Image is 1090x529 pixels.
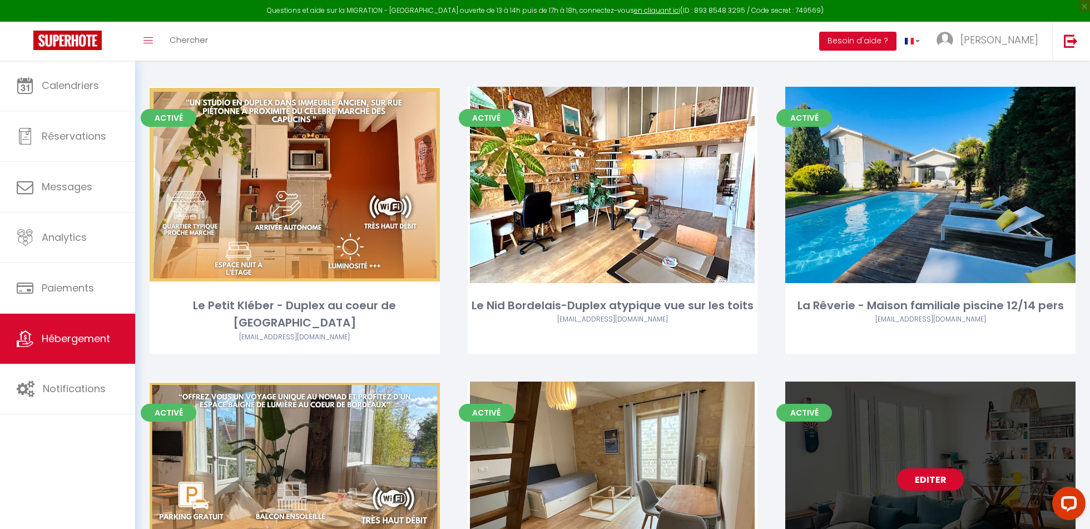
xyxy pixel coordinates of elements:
span: Activé [459,404,514,422]
img: Super Booking [33,31,102,50]
span: [PERSON_NAME] [960,33,1038,47]
a: Editer [261,468,328,491]
a: Editer [579,468,646,491]
span: Analytics [42,230,87,244]
div: La Rêverie - Maison familiale piscine 12/14 pers [785,297,1076,314]
a: en cliquant ici [634,6,680,15]
span: Activé [141,404,196,422]
button: Besoin d'aide ? [819,32,896,51]
span: Chercher [170,34,208,46]
a: Editer [897,174,964,196]
a: Editer [579,174,646,196]
a: Editer [897,468,964,491]
span: Paiements [42,281,94,295]
span: Calendriers [42,78,99,92]
a: ... [PERSON_NAME] [928,22,1052,61]
div: Le Petit Kléber - Duplex au coeur de [GEOGRAPHIC_DATA] [150,297,440,332]
span: Hébergement [42,332,110,345]
span: Notifications [43,382,106,395]
div: Airbnb [150,332,440,343]
iframe: LiveChat chat widget [1043,482,1090,529]
span: Messages [42,180,92,194]
span: Activé [459,109,514,127]
span: Réservations [42,129,106,143]
div: Le Nid Bordelais-Duplex atypique vue sur les toits [468,297,758,314]
div: Airbnb [468,314,758,325]
img: logout [1064,34,1078,48]
a: Editer [261,174,328,196]
div: Airbnb [785,314,1076,325]
img: ... [937,32,953,48]
a: Chercher [161,22,216,61]
span: Activé [776,109,832,127]
span: Activé [776,404,832,422]
span: Activé [141,109,196,127]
